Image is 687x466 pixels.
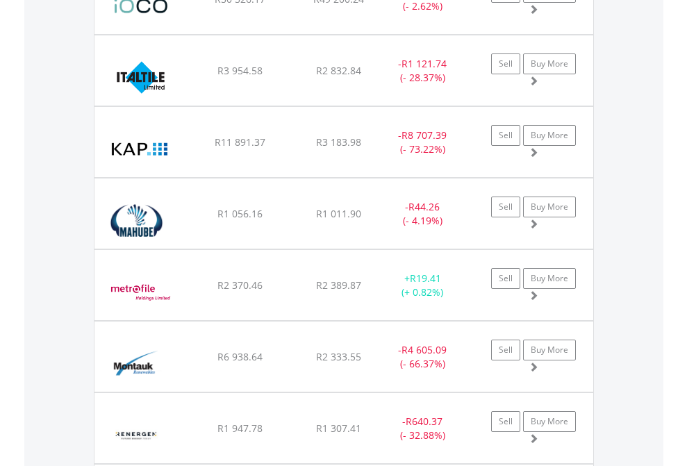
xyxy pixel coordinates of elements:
[101,410,172,460] img: EQU.ZA.REN.png
[316,64,361,77] span: R2 832.84
[217,207,263,220] span: R1 056.16
[523,53,576,74] a: Buy More
[523,268,576,289] a: Buy More
[410,272,441,285] span: R19.41
[408,200,440,213] span: R44.26
[491,197,520,217] a: Sell
[523,411,576,432] a: Buy More
[491,125,520,146] a: Sell
[491,53,520,74] a: Sell
[379,343,466,371] div: - (- 66.37%)
[402,343,447,356] span: R4 605.09
[316,350,361,363] span: R2 333.55
[101,339,172,388] img: EQU.ZA.MKR.png
[379,57,466,85] div: - (- 28.37%)
[379,415,466,442] div: - (- 32.88%)
[101,124,180,174] img: EQU.ZA.KAP.png
[379,200,466,228] div: - (- 4.19%)
[215,135,265,149] span: R11 891.37
[101,53,180,102] img: EQU.ZA.ITE.png
[402,57,447,70] span: R1 121.74
[217,422,263,435] span: R1 947.78
[217,64,263,77] span: R3 954.58
[316,207,361,220] span: R1 011.90
[316,135,361,149] span: R3 183.98
[402,128,447,142] span: R8 707.39
[101,196,172,245] img: EQU.ZA.MHB.png
[523,197,576,217] a: Buy More
[491,268,520,289] a: Sell
[379,272,466,299] div: + (+ 0.82%)
[217,278,263,292] span: R2 370.46
[316,278,361,292] span: R2 389.87
[217,350,263,363] span: R6 938.64
[406,415,442,428] span: R640.37
[316,422,361,435] span: R1 307.41
[491,340,520,360] a: Sell
[523,125,576,146] a: Buy More
[491,411,520,432] a: Sell
[379,128,466,156] div: - (- 73.22%)
[523,340,576,360] a: Buy More
[101,267,180,317] img: EQU.ZA.MFL.png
